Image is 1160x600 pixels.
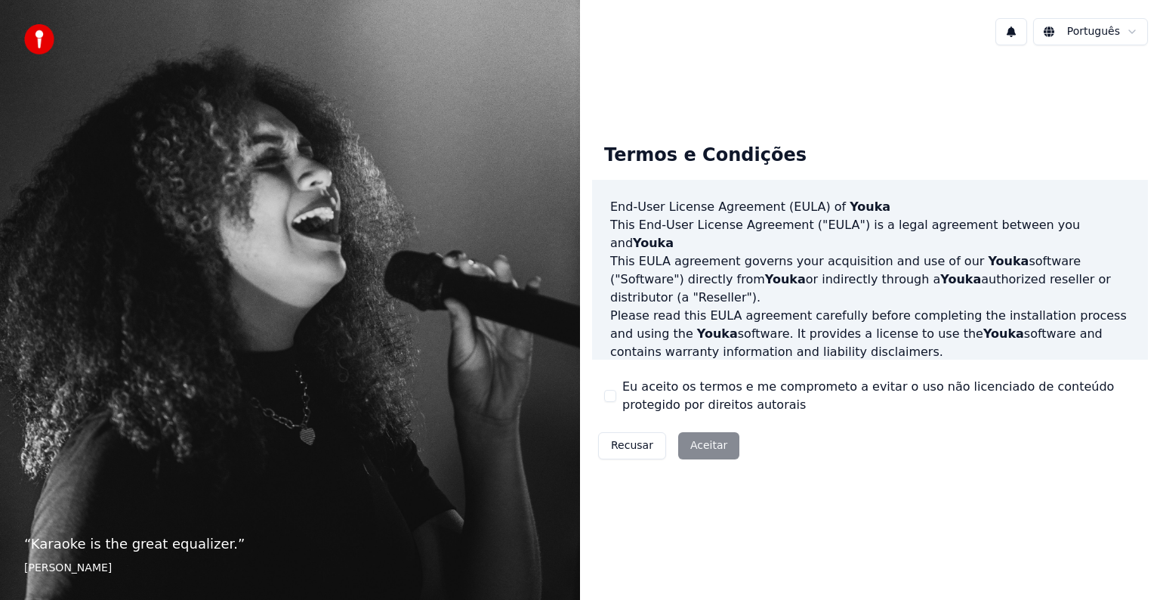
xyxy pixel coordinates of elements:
[633,236,674,250] span: Youka
[850,199,890,214] span: Youka
[592,131,819,180] div: Termos e Condições
[610,307,1130,361] p: Please read this EULA agreement carefully before completing the installation process and using th...
[940,272,981,286] span: Youka
[697,326,738,341] span: Youka
[598,432,666,459] button: Recusar
[765,272,806,286] span: Youka
[988,254,1029,268] span: Youka
[610,198,1130,216] h3: End-User License Agreement (EULA) of
[983,326,1024,341] span: Youka
[24,24,54,54] img: youka
[610,252,1130,307] p: This EULA agreement governs your acquisition and use of our software ("Software") directly from o...
[24,561,556,576] footer: [PERSON_NAME]
[24,534,556,555] p: “ Karaoke is the great equalizer. ”
[610,216,1130,252] p: This End-User License Agreement ("EULA") is a legal agreement between you and
[622,378,1136,414] label: Eu aceito os termos e me comprometo a evitar o uso não licenciado de conteúdo protegido por direi...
